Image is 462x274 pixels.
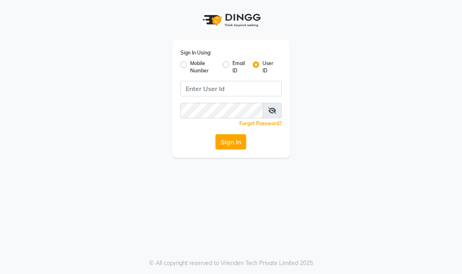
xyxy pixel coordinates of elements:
[198,8,263,32] img: logo1.svg
[215,134,246,150] button: Sign In
[180,81,282,96] input: Username
[180,103,264,118] input: Username
[262,60,275,74] label: User ID
[190,60,216,74] label: Mobile Number
[232,60,246,74] label: Email ID
[239,120,282,126] a: Forgot Password?
[180,49,211,57] label: Sign In Using:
